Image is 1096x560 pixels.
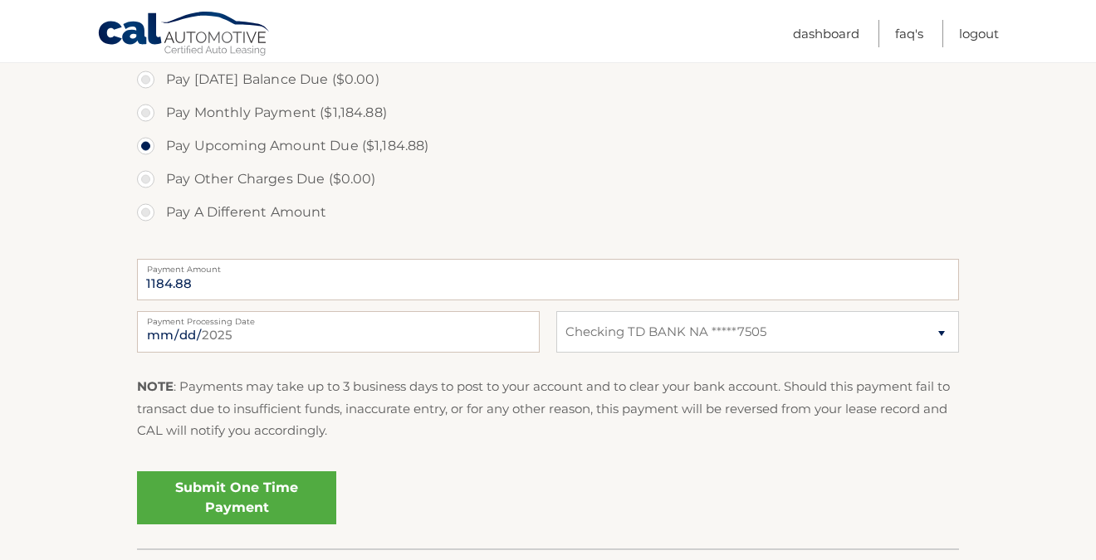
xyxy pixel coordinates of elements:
[137,196,959,229] label: Pay A Different Amount
[137,311,540,353] input: Payment Date
[793,20,859,47] a: Dashboard
[137,311,540,324] label: Payment Processing Date
[137,96,959,129] label: Pay Monthly Payment ($1,184.88)
[959,20,999,47] a: Logout
[137,471,336,524] a: Submit One Time Payment
[137,376,959,441] p: : Payments may take up to 3 business days to post to your account and to clear your bank account....
[137,259,959,300] input: Payment Amount
[137,63,959,96] label: Pay [DATE] Balance Due ($0.00)
[895,20,923,47] a: FAQ's
[137,259,959,272] label: Payment Amount
[97,11,272,59] a: Cal Automotive
[137,163,959,196] label: Pay Other Charges Due ($0.00)
[137,378,174,394] strong: NOTE
[137,129,959,163] label: Pay Upcoming Amount Due ($1,184.88)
